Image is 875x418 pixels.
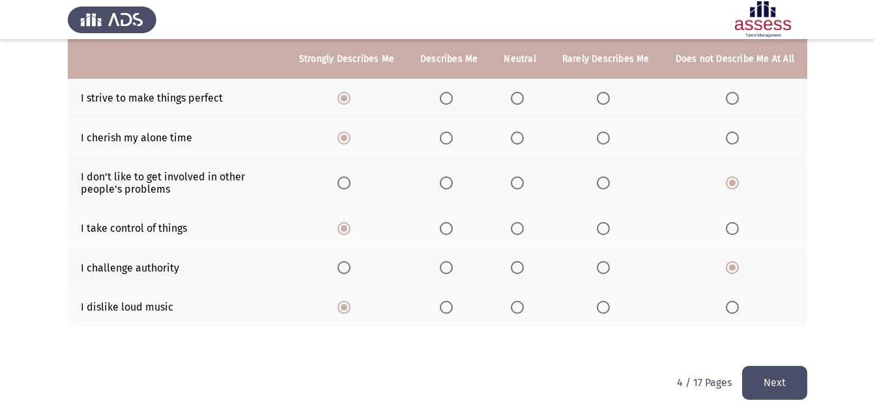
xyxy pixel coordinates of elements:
mat-radio-group: Select an option [726,300,744,313]
td: I strive to make things perfect [68,78,286,118]
mat-radio-group: Select an option [440,261,458,273]
td: I cherish my alone time [68,118,286,158]
mat-radio-group: Select an option [440,221,458,234]
mat-radio-group: Select an option [440,176,458,189]
mat-radio-group: Select an option [440,91,458,104]
mat-radio-group: Select an option [597,176,615,189]
mat-radio-group: Select an option [597,261,615,273]
th: Rarely Describes Me [549,39,663,79]
td: I take control of things [68,208,286,248]
mat-radio-group: Select an option [337,91,356,104]
th: Describes Me [407,39,491,79]
mat-radio-group: Select an option [511,221,529,234]
mat-radio-group: Select an option [337,221,356,234]
mat-radio-group: Select an option [511,261,529,273]
mat-radio-group: Select an option [337,300,356,313]
td: I don't like to get involved in other people's problems [68,158,286,208]
mat-radio-group: Select an option [440,131,458,143]
th: Does not Describe Me At All [663,39,807,79]
th: Neutral [491,39,549,79]
mat-radio-group: Select an option [726,131,744,143]
td: I challenge authority [68,248,286,288]
mat-radio-group: Select an option [337,261,356,273]
mat-radio-group: Select an option [511,300,529,313]
mat-radio-group: Select an option [337,131,356,143]
mat-radio-group: Select an option [511,91,529,104]
mat-radio-group: Select an option [726,176,744,189]
mat-radio-group: Select an option [511,176,529,189]
img: Assessment logo of ASSESS Employability - EBI [719,1,807,38]
button: load next page [742,366,807,399]
mat-radio-group: Select an option [440,300,458,313]
mat-radio-group: Select an option [726,221,744,234]
p: 4 / 17 Pages [677,376,732,389]
th: Strongly Describes Me [286,39,407,79]
mat-radio-group: Select an option [726,261,744,273]
mat-radio-group: Select an option [726,91,744,104]
img: Assess Talent Management logo [68,1,156,38]
mat-radio-group: Select an option [511,131,529,143]
mat-radio-group: Select an option [597,300,615,313]
mat-radio-group: Select an option [597,91,615,104]
mat-radio-group: Select an option [597,221,615,234]
mat-radio-group: Select an option [337,176,356,189]
td: I dislike loud music [68,287,286,327]
mat-radio-group: Select an option [597,131,615,143]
